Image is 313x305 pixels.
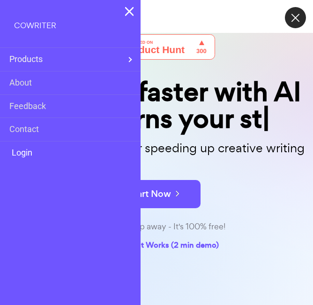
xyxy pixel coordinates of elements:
[125,7,134,16] img: icon
[95,239,219,253] a: 🎬 See How It Works (2 min demo)
[98,34,215,60] img: Cowriter - Your AI buddy for speeding up creative writing | Product Hunt
[9,53,124,66] span: Products
[14,21,56,33] a: COWRITER
[9,123,39,136] a: Contact
[9,100,46,113] a: Feedback
[107,180,201,208] button: Start Now
[9,76,32,90] a: About
[9,146,32,160] a: Login
[14,21,56,30] h6: COWRITER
